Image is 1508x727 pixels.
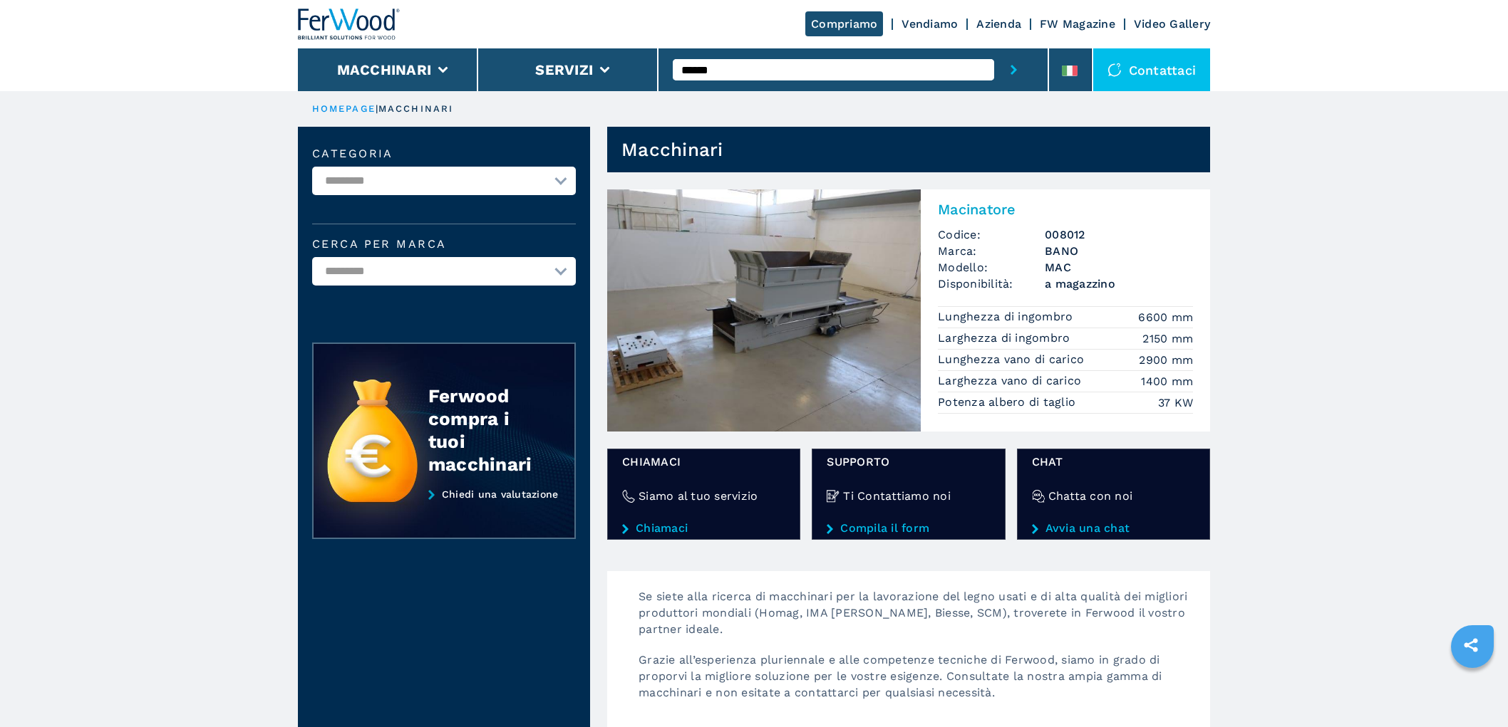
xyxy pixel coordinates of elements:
a: Macinatore BANO MACMacinatoreCodice:008012Marca:BANOModello:MACDisponibilità:a magazzinoLunghezza... [607,189,1210,432]
p: Larghezza vano di carico [938,373,1085,389]
a: HOMEPAGE [312,103,376,114]
span: | [376,103,378,114]
p: Se siete alla ricerca di macchinari per la lavorazione del legno usati e di alta qualità dei migl... [624,588,1210,652]
p: Larghezza di ingombro [938,330,1074,346]
h1: Macchinari [621,138,723,161]
p: Potenza albero di taglio [938,394,1079,410]
button: submit-button [994,48,1033,91]
a: Chiedi una valutazione [312,488,576,540]
a: FW Magazine [1040,17,1115,31]
span: Marca: [938,243,1045,259]
h2: Macinatore [938,201,1193,218]
h4: Chatta con noi [1048,488,1133,504]
a: Vendiamo [902,17,958,31]
p: Lunghezza di ingombro [938,309,1077,325]
img: Macinatore BANO MAC [607,189,921,432]
em: 37 KW [1158,394,1193,411]
a: Avvia una chat [1032,522,1195,535]
span: a magazzino [1045,276,1193,292]
a: Compriamo [805,11,883,36]
a: Azienda [976,17,1021,31]
span: Codice: [938,226,1045,243]
label: Cerca per marca [312,239,576,250]
img: Ferwood [298,9,401,40]
a: Compila il form [827,522,990,535]
div: Ferwood compra i tuoi macchinari [428,385,547,476]
p: macchinari [378,103,453,115]
em: 2150 mm [1142,330,1193,347]
h4: Ti Contattiamo noi [843,488,951,504]
h3: 008012 [1045,226,1193,243]
div: Contattaci [1093,48,1211,91]
em: 1400 mm [1141,373,1193,389]
em: 2900 mm [1139,352,1193,368]
a: Chiamaci [622,522,785,535]
img: Ti Contattiamo noi [827,490,840,503]
img: Contattaci [1107,63,1122,77]
p: Lunghezza vano di carico [938,352,1088,367]
button: Macchinari [337,61,432,78]
span: Supporto [827,454,990,470]
img: Siamo al tuo servizio [622,490,635,503]
em: 6600 mm [1138,309,1193,325]
a: sharethis [1453,627,1489,663]
p: Grazie all’esperienza pluriennale e alle competenze tecniche di Ferwood, siamo in grado di propor... [624,652,1210,715]
a: Video Gallery [1134,17,1210,31]
button: Servizi [535,61,593,78]
h3: BANO [1045,243,1193,259]
h4: Siamo al tuo servizio [639,488,758,504]
iframe: Chat [1447,663,1497,716]
span: chat [1032,454,1195,470]
span: Chiamaci [622,454,785,470]
h3: MAC [1045,259,1193,276]
label: Categoria [312,148,576,159]
span: Modello: [938,259,1045,276]
img: Chatta con noi [1032,490,1045,503]
span: Disponibilità: [938,276,1045,292]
